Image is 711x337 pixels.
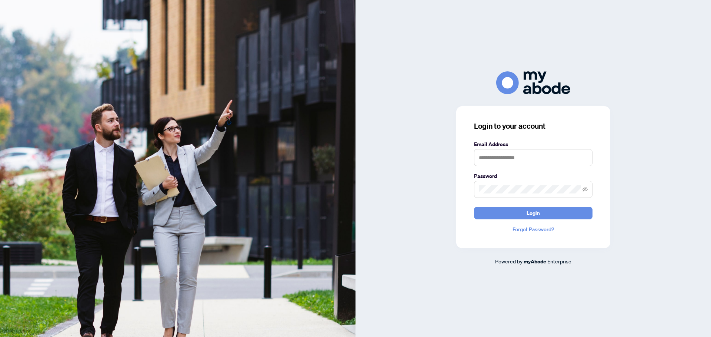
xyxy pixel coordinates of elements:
[474,140,592,148] label: Email Address
[496,71,570,94] img: ma-logo
[583,187,588,192] span: eye-invisible
[474,121,592,131] h3: Login to your account
[495,258,523,264] span: Powered by
[524,257,546,266] a: myAbode
[527,207,540,219] span: Login
[547,258,571,264] span: Enterprise
[474,207,592,219] button: Login
[474,225,592,233] a: Forgot Password?
[474,172,592,180] label: Password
